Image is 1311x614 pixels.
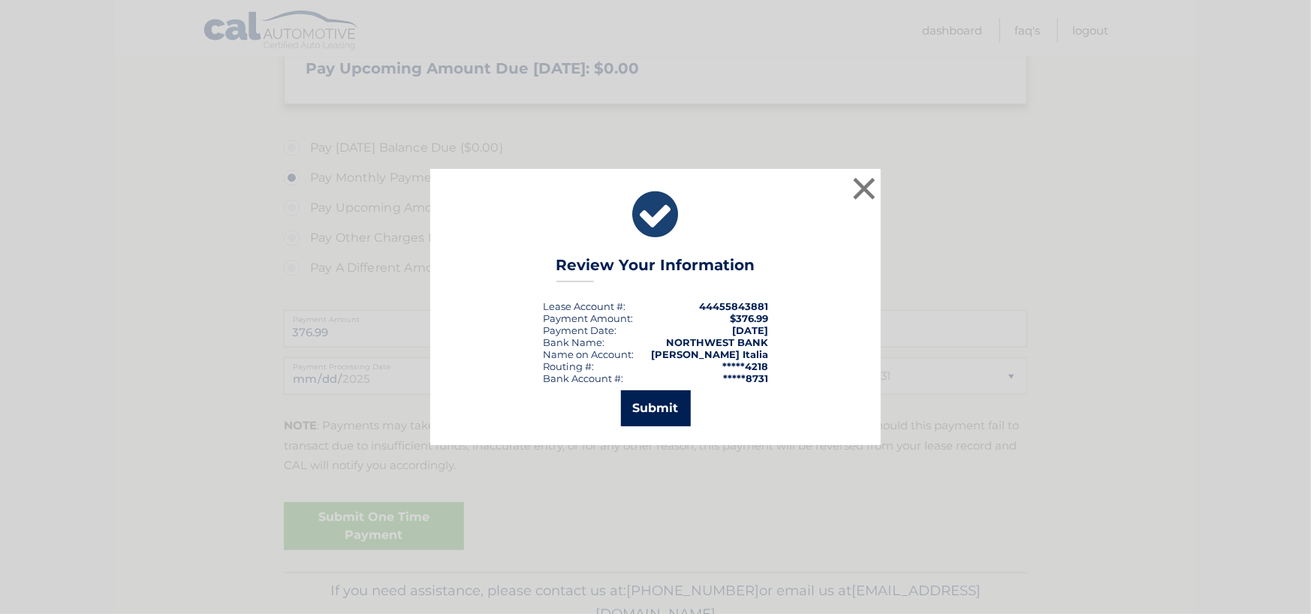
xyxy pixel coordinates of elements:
div: Bank Name: [543,336,604,348]
div: Payment Amount: [543,312,633,324]
div: Lease Account #: [543,300,625,312]
div: : [543,324,616,336]
span: $376.99 [730,312,768,324]
strong: 44455843881 [699,300,768,312]
strong: NORTHWEST BANK [666,336,768,348]
span: Payment Date [543,324,614,336]
strong: [PERSON_NAME] Italia [651,348,768,360]
div: Routing #: [543,360,594,372]
h3: Review Your Information [556,256,755,282]
button: × [849,173,879,203]
span: [DATE] [732,324,768,336]
div: Bank Account #: [543,372,623,384]
div: Name on Account: [543,348,634,360]
button: Submit [621,390,691,426]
